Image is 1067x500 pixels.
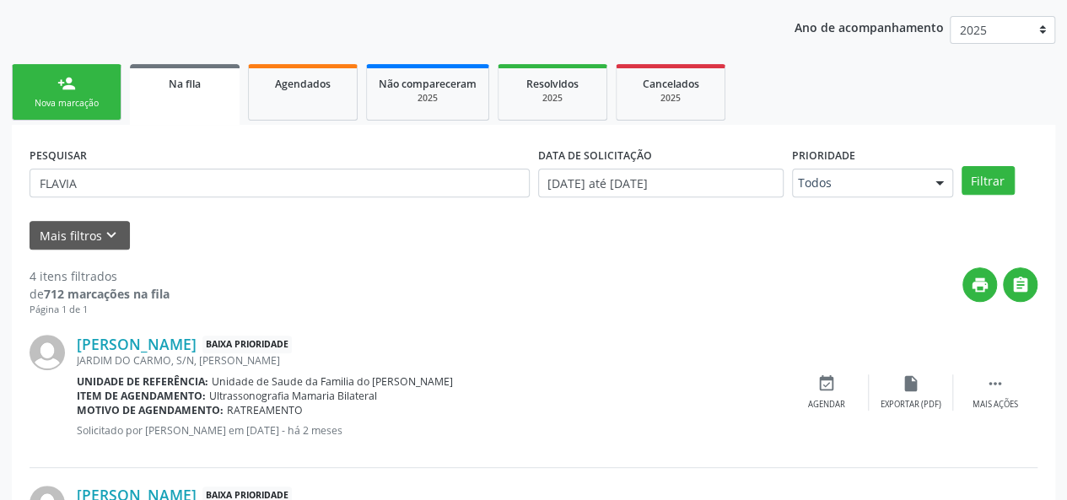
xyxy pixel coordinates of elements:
input: Nome, CNS [30,169,530,197]
button: print [962,267,997,302]
img: img [30,335,65,370]
div: person_add [57,74,76,93]
i: event_available [817,374,836,393]
div: 2025 [379,92,477,105]
i: print [971,276,989,294]
b: Unidade de referência: [77,374,208,389]
a: [PERSON_NAME] [77,335,197,353]
span: Cancelados [643,77,699,91]
button:  [1003,267,1037,302]
b: Motivo de agendamento: [77,403,224,417]
label: PESQUISAR [30,142,87,169]
span: Não compareceram [379,77,477,91]
label: DATA DE SOLICITAÇÃO [538,142,652,169]
div: 2025 [510,92,595,105]
strong: 712 marcações na fila [44,286,170,302]
span: Baixa Prioridade [202,336,292,353]
div: 4 itens filtrados [30,267,170,285]
div: Exportar (PDF) [881,399,941,411]
div: Mais ações [973,399,1018,411]
input: Selecione um intervalo [538,169,784,197]
label: Prioridade [792,142,855,169]
i: keyboard_arrow_down [102,226,121,245]
i:  [986,374,1005,393]
i:  [1011,276,1030,294]
div: Página 1 de 1 [30,303,170,317]
div: 2025 [628,92,713,105]
p: Ano de acompanhamento [795,16,944,37]
div: Agendar [808,399,845,411]
span: Todos [798,175,919,191]
span: Resolvidos [526,77,579,91]
button: Mais filtroskeyboard_arrow_down [30,221,130,250]
span: Unidade de Saude da Familia do [PERSON_NAME] [212,374,453,389]
b: Item de agendamento: [77,389,206,403]
p: Solicitado por [PERSON_NAME] em [DATE] - há 2 meses [77,423,784,438]
span: Na fila [169,77,201,91]
span: RATREAMENTO [227,403,303,417]
div: de [30,285,170,303]
i: insert_drive_file [902,374,920,393]
span: Ultrassonografia Mamaria Bilateral [209,389,377,403]
div: JARDIM DO CARMO, S/N, [PERSON_NAME] [77,353,784,368]
button: Filtrar [962,166,1015,195]
div: Nova marcação [24,97,109,110]
span: Agendados [275,77,331,91]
